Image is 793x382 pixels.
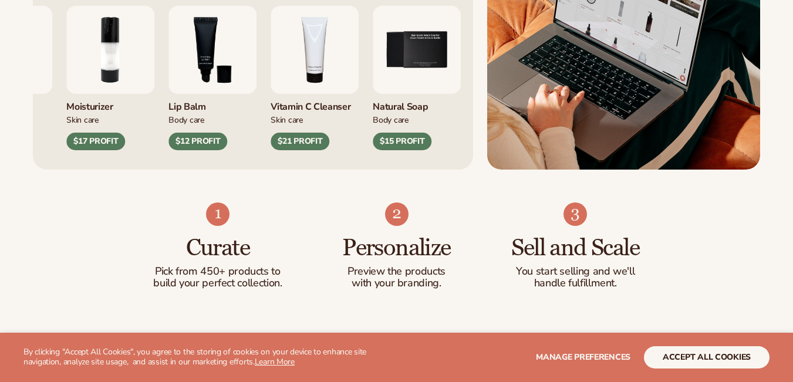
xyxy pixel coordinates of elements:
[168,6,257,94] img: Smoothing lip balm.
[373,6,461,150] div: 5 / 9
[373,113,461,126] div: Body Care
[373,133,431,150] div: $15 PROFIT
[385,202,409,226] img: Shopify Image 5
[330,235,463,261] h3: Personalize
[271,113,359,126] div: Skin Care
[66,6,154,150] div: 2 / 9
[206,202,230,226] img: Shopify Image 4
[271,6,359,150] div: 4 / 9
[168,6,257,150] div: 3 / 9
[536,351,630,363] span: Manage preferences
[168,94,257,113] div: Lip Balm
[330,278,463,289] p: with your branding.
[66,133,125,150] div: $17 PROFIT
[644,346,770,369] button: accept all cookies
[152,266,284,289] p: Pick from 450+ products to build your perfect collection.
[330,266,463,278] p: Preview the products
[509,235,642,261] h3: Sell and Scale
[536,346,630,369] button: Manage preferences
[66,113,154,126] div: Skin Care
[66,94,154,113] div: Moisturizer
[271,6,359,94] img: Vitamin c cleanser.
[509,278,642,289] p: handle fulfillment.
[152,235,284,261] h3: Curate
[23,347,392,367] p: By clicking "Accept All Cookies", you agree to the storing of cookies on your device to enhance s...
[271,133,329,150] div: $21 PROFIT
[255,356,295,367] a: Learn More
[509,266,642,278] p: You start selling and we'll
[271,94,359,113] div: Vitamin C Cleanser
[66,6,154,94] img: Moisturizing lotion.
[168,133,227,150] div: $12 PROFIT
[373,94,461,113] div: Natural Soap
[563,202,587,226] img: Shopify Image 6
[373,6,461,94] img: Nature bar of soap.
[168,113,257,126] div: Body Care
